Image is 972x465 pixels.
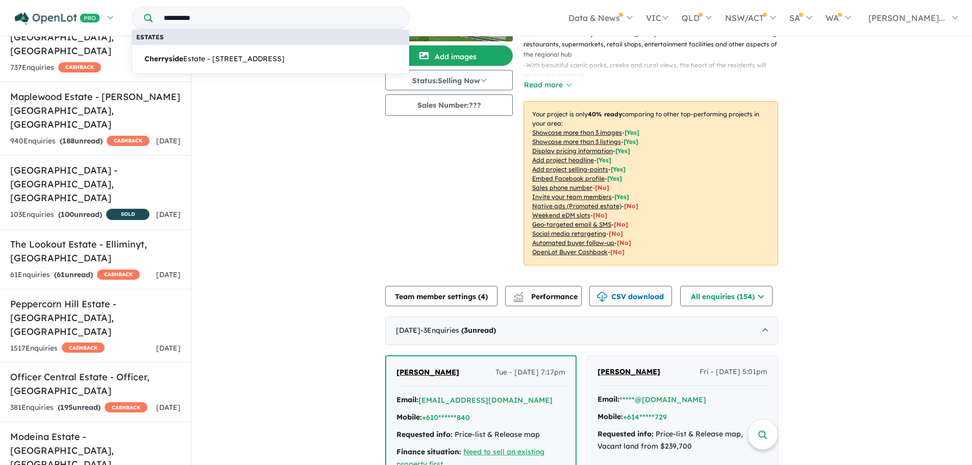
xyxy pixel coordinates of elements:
span: [PERSON_NAME] [396,368,459,377]
span: CASHBACK [58,62,101,72]
u: Add project headline [532,156,594,164]
strong: ( unread) [60,136,103,145]
span: 3 [464,326,468,335]
span: [ Yes ] [614,193,629,201]
button: Team member settings (4) [385,286,497,306]
span: [ Yes ] [611,165,626,173]
div: Price-list & Release map [396,429,565,441]
h5: Officer Central Estate - Officer , [GEOGRAPHIC_DATA] [10,370,181,398]
span: [PERSON_NAME] [597,367,660,376]
u: Native ads (Promoted estate) [532,202,621,210]
strong: ( unread) [461,326,496,335]
img: download icon [597,292,607,302]
h5: Peppercorn Hill Estate - [GEOGRAPHIC_DATA] , [GEOGRAPHIC_DATA] [10,297,181,338]
a: CherrysideEstate - [STREET_ADDRESS] [132,44,409,74]
button: Add images [385,45,513,66]
div: 61 Enquir ies [10,269,140,281]
button: All enquiries (154) [680,286,772,306]
span: 188 [62,136,74,145]
div: 1517 Enquir ies [10,342,105,355]
span: [No] [614,221,628,228]
span: CASHBACK [107,136,149,146]
span: SOLD [106,209,149,220]
button: Sales Number:??? [385,94,513,116]
button: CSV download [589,286,672,306]
span: Estate - [STREET_ADDRESS] [144,53,285,65]
span: [No] [593,211,607,219]
span: CASHBACK [105,402,147,412]
strong: ( unread) [58,210,102,219]
button: Read more [524,79,571,91]
strong: ( unread) [58,403,101,412]
b: Estates [136,33,164,41]
span: [ Yes ] [596,156,611,164]
span: [DATE] [156,344,181,353]
span: [ Yes ] [615,147,630,155]
u: Weekend eDM slots [532,211,590,219]
button: Status:Selling Now [385,70,513,90]
div: 737 Enquir ies [10,62,101,74]
div: 381 Enquir ies [10,402,147,414]
span: 195 [60,403,72,412]
span: 4 [481,292,485,301]
img: bar-chart.svg [513,295,524,302]
span: 100 [61,210,74,219]
strong: Email: [597,395,619,404]
p: - With beautiful scenic parks, creeks and rural views, the heart of the residents will always be ... [524,60,786,81]
span: [DATE] [156,270,181,279]
div: 940 Enquir ies [10,135,149,148]
h5: The Lookout Estate - Elliminyt , [GEOGRAPHIC_DATA] [10,237,181,265]
span: [ No ] [595,184,609,191]
h5: [GEOGRAPHIC_DATA] - [GEOGRAPHIC_DATA] , [GEOGRAPHIC_DATA] [10,163,181,205]
u: Display pricing information [532,147,613,155]
span: 61 [57,270,65,279]
span: [DATE] [156,403,181,412]
strong: Requested info: [597,429,654,438]
span: [PERSON_NAME]... [868,13,945,23]
span: CASHBACK [97,270,140,280]
a: [PERSON_NAME] [396,366,459,379]
u: Automated buyer follow-up [532,239,614,247]
strong: Mobile: [396,412,422,422]
strong: Mobile: [597,412,623,421]
p: - Smooth access to the [GEOGRAPHIC_DATA] which boasts some of the most amazing restaurants, super... [524,29,786,60]
b: 40 % ready [588,110,622,118]
div: [DATE] [385,316,778,345]
span: - 3 Enquir ies [420,326,496,335]
h5: Maplewood Estate - [PERSON_NAME][GEOGRAPHIC_DATA] , [GEOGRAPHIC_DATA] [10,90,181,131]
button: Performance [505,286,582,306]
u: OpenLot Buyer Cashback [532,248,608,256]
strong: Requested info: [396,430,453,439]
span: [ Yes ] [625,129,639,136]
h5: [GEOGRAPHIC_DATA] - [GEOGRAPHIC_DATA] , [GEOGRAPHIC_DATA] [10,16,181,58]
span: [ Yes ] [607,175,622,182]
div: 103 Enquir ies [10,209,149,222]
strong: ( unread) [54,270,93,279]
span: [No] [617,239,631,247]
span: [No] [624,202,638,210]
input: Try estate name, suburb, builder or developer [155,7,407,29]
span: Tue - [DATE] 7:17pm [495,366,565,379]
u: Social media retargeting [532,230,606,237]
span: [ Yes ] [624,138,638,145]
u: Sales phone number [532,184,592,191]
span: [No] [610,248,625,256]
span: CASHBACK [62,342,105,353]
u: Showcase more than 3 listings [532,138,621,145]
div: Price-list & Release map, Vacant land from $239,700 [597,428,767,453]
a: [PERSON_NAME] [597,366,660,378]
span: [No] [609,230,623,237]
u: Embed Facebook profile [532,175,605,182]
img: line-chart.svg [514,292,523,298]
button: [EMAIL_ADDRESS][DOMAIN_NAME] [418,395,553,406]
p: Your project is only comparing to other top-performing projects in your area: - - - - - - - - - -... [524,101,778,265]
strong: Email: [396,395,418,404]
span: Fri - [DATE] 5:01pm [700,366,767,378]
span: Performance [515,292,578,301]
strong: Cherryside [144,54,183,63]
u: Showcase more than 3 images [532,129,622,136]
strong: Finance situation: [396,447,461,456]
span: [DATE] [156,136,181,145]
u: Geo-targeted email & SMS [532,221,611,228]
img: Openlot PRO Logo White [15,12,100,25]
